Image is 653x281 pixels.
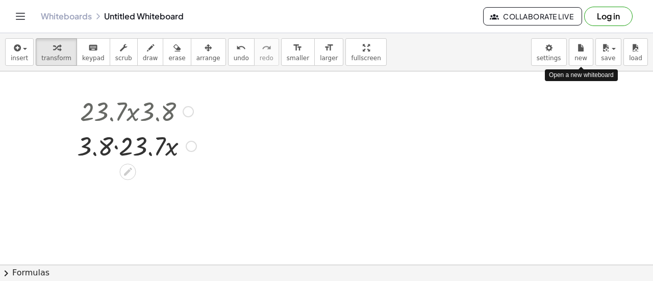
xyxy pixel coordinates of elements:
[41,55,71,62] span: transform
[260,55,273,62] span: redo
[236,42,246,54] i: undo
[137,38,164,66] button: draw
[281,38,315,66] button: format_sizesmaller
[262,42,271,54] i: redo
[537,55,561,62] span: settings
[168,55,185,62] span: erase
[545,69,618,81] div: Open a new whiteboard
[320,55,338,62] span: larger
[163,38,191,66] button: erase
[629,55,642,62] span: load
[12,8,29,24] button: Toggle navigation
[531,38,567,66] button: settings
[143,55,158,62] span: draw
[595,38,621,66] button: save
[88,42,98,54] i: keyboard
[234,55,249,62] span: undo
[351,55,381,62] span: fullscreen
[41,11,92,21] a: Whiteboards
[196,55,220,62] span: arrange
[191,38,226,66] button: arrange
[574,55,587,62] span: new
[110,38,138,66] button: scrub
[324,42,334,54] i: format_size
[483,7,582,25] button: Collaborate Live
[293,42,303,54] i: format_size
[228,38,255,66] button: undoundo
[314,38,343,66] button: format_sizelarger
[287,55,309,62] span: smaller
[11,55,28,62] span: insert
[492,12,573,21] span: Collaborate Live
[5,38,34,66] button: insert
[119,164,136,180] div: Edit math
[569,38,593,66] button: new
[345,38,386,66] button: fullscreen
[82,55,105,62] span: keypad
[623,38,648,66] button: load
[115,55,132,62] span: scrub
[254,38,279,66] button: redoredo
[601,55,615,62] span: save
[584,7,633,26] button: Log in
[77,38,110,66] button: keyboardkeypad
[36,38,77,66] button: transform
